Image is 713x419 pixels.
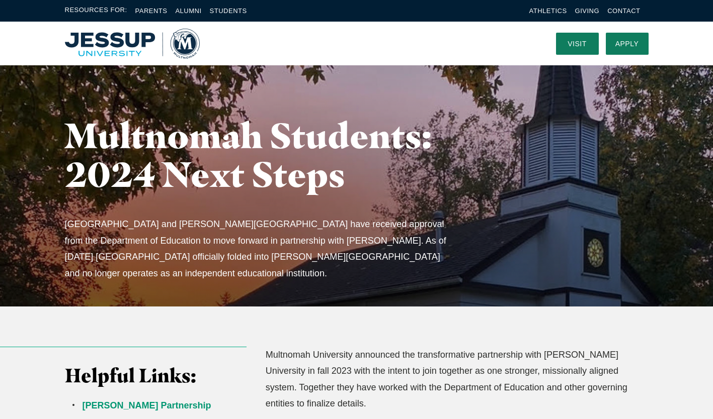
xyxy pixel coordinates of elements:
[65,364,247,387] h3: Helpful Links:
[65,216,454,281] p: [GEOGRAPHIC_DATA] and [PERSON_NAME][GEOGRAPHIC_DATA] have received approval from the Department o...
[606,33,649,55] a: Apply
[529,7,567,15] a: Athletics
[65,5,127,17] span: Resources For:
[65,116,472,193] h1: Multnomah Students: 2024 Next Steps
[65,29,200,59] a: Home
[135,7,168,15] a: Parents
[556,33,599,55] a: Visit
[575,7,600,15] a: Giving
[607,7,640,15] a: Contact
[266,347,649,412] p: Multnomah University announced the transformative partnership with [PERSON_NAME] University in fa...
[175,7,201,15] a: Alumni
[65,29,200,59] img: Multnomah University Logo
[210,7,247,15] a: Students
[83,400,211,410] a: [PERSON_NAME] Partnership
